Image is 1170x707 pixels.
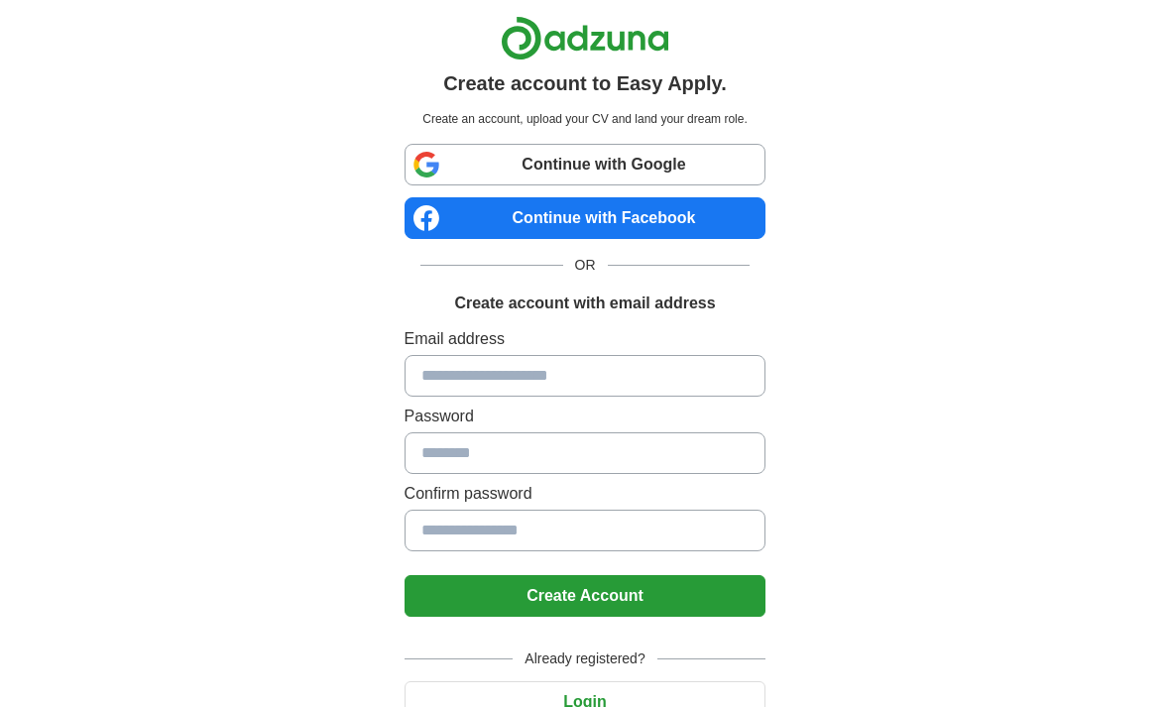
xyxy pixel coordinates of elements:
[405,144,766,185] a: Continue with Google
[405,327,766,351] label: Email address
[563,255,608,276] span: OR
[405,197,766,239] a: Continue with Facebook
[405,575,766,617] button: Create Account
[405,405,766,428] label: Password
[443,68,727,98] h1: Create account to Easy Apply.
[501,16,669,60] img: Adzuna logo
[513,648,656,669] span: Already registered?
[454,292,715,315] h1: Create account with email address
[409,110,762,128] p: Create an account, upload your CV and land your dream role.
[405,482,766,506] label: Confirm password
